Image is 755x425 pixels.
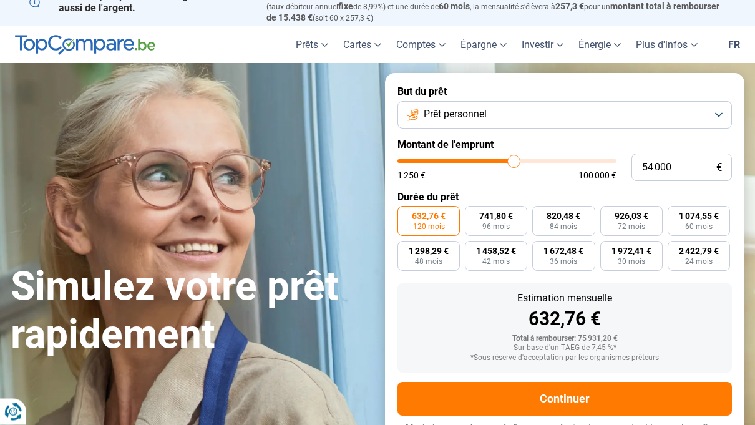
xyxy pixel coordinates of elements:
[543,247,583,256] span: 1 672,48 €
[571,27,628,64] a: Énergie
[453,27,514,64] a: Épargne
[11,263,370,359] h1: Simulez votre prêt rapidement
[482,258,510,266] span: 42 mois
[547,212,580,221] span: 820,48 €
[407,344,722,353] div: Sur base d'un TAEG de 7,45 %*
[628,27,705,64] a: Plus d'infos
[407,310,722,329] div: 632,76 €
[397,102,732,129] button: Prêt personnel
[336,27,389,64] a: Cartes
[338,2,353,12] span: fixe
[555,2,584,12] span: 257,3 €
[615,212,648,221] span: 926,03 €
[413,223,445,231] span: 120 mois
[476,247,516,256] span: 1 458,52 €
[685,223,713,231] span: 60 mois
[479,212,513,221] span: 741,80 €
[412,212,446,221] span: 632,76 €
[389,27,453,64] a: Comptes
[482,223,510,231] span: 96 mois
[415,258,442,266] span: 48 mois
[288,27,336,64] a: Prêts
[407,294,722,304] div: Estimation mensuelle
[611,247,651,256] span: 1 972,41 €
[716,163,722,173] span: €
[439,2,470,12] span: 60 mois
[578,172,616,180] span: 100 000 €
[424,108,487,122] span: Prêt personnel
[550,223,577,231] span: 84 mois
[550,258,577,266] span: 36 mois
[409,247,449,256] span: 1 298,29 €
[397,192,732,203] label: Durée du prêt
[679,212,719,221] span: 1 074,55 €
[679,247,719,256] span: 2 422,79 €
[407,354,722,363] div: *Sous réserve d'acceptation par les organismes prêteurs
[685,258,713,266] span: 24 mois
[266,2,719,23] span: montant total à rembourser de 15.438 €
[514,27,571,64] a: Investir
[397,172,426,180] span: 1 250 €
[397,383,732,416] button: Continuer
[397,139,732,151] label: Montant de l'emprunt
[618,223,645,231] span: 72 mois
[15,36,155,56] img: TopCompare
[397,86,732,98] label: But du prêt
[721,27,748,64] a: fr
[618,258,645,266] span: 30 mois
[407,335,722,344] div: Total à rembourser: 75 931,20 €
